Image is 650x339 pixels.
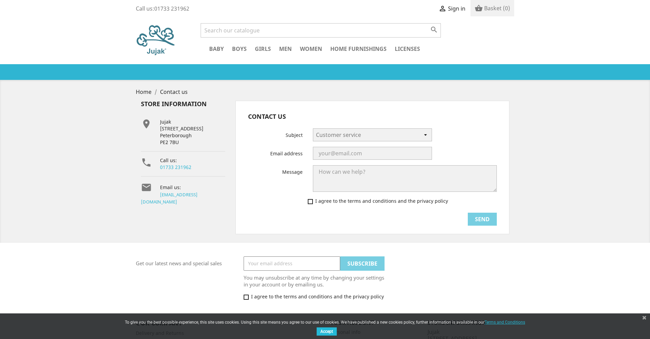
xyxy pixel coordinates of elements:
[243,147,308,157] label: Email address
[160,182,226,191] div: Email us:
[248,113,432,120] h3: Contact us
[327,44,390,54] a: Home Furnishings
[243,128,308,139] label: Subject
[136,23,177,57] img: Jujak
[438,5,447,13] i: 
[315,198,448,204] span: I agree to the terms and conditions and the privacy policy
[229,44,250,54] a: Boys
[244,271,385,288] p: You may unsubscribe at any time by changing your settings in your account or by emailing us.
[297,44,326,54] a: Women
[428,25,440,34] button: 
[448,5,465,12] span: Sign in
[278,70,382,78] a: 12,964 verified reviews
[251,293,384,300] span: I agree to the terms and conditions and the privacy policy
[141,192,198,205] a: [EMAIL_ADDRESS][DOMAIN_NAME]
[206,44,227,54] a: Baby
[438,5,465,12] a:  Sign in
[244,256,340,271] input: Your email address
[141,101,226,108] h4: Store information
[136,88,153,96] a: Home
[136,88,151,96] span: Home
[131,256,239,267] p: Get our latest news and special sales
[313,147,432,160] input: your@email.com
[317,327,337,336] button: Accept
[475,5,483,13] i: shopping_basket
[201,23,441,38] input: Search
[141,118,152,129] i: 
[120,320,530,337] div: To give you the best possible experience, this site uses cookies. Using this site means you agree...
[154,5,189,12] span: 01733 231962
[160,118,226,146] div: Jujak [STREET_ADDRESS] Peterborough PE2 7BU
[141,182,152,193] i: 
[160,164,191,170] a: 01733 231962
[468,213,497,226] input: Send
[160,157,226,171] div: Call us:
[503,4,510,12] span: (0)
[141,157,152,168] i: 
[485,317,525,326] a: Terms and Conditions
[391,44,423,54] a: Licenses
[319,69,382,76] span: 12,964 verified reviews
[160,88,188,96] a: Contact us
[430,26,438,34] i: 
[136,5,189,12] div: Call us:
[340,256,385,271] input: Subscribe
[484,4,502,12] span: Basket
[276,44,295,54] a: Men
[251,44,274,54] a: Girls
[243,165,308,175] label: Message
